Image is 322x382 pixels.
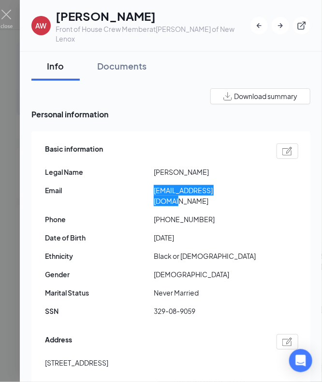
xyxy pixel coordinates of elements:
button: ArrowRight [272,17,289,34]
span: Email [45,185,154,196]
svg: ExternalLink [297,21,307,30]
span: Never Married [154,287,263,298]
span: Date of Birth [45,232,154,243]
span: Marital Status [45,287,154,298]
button: Download summary [210,88,310,104]
span: [STREET_ADDRESS] [45,357,108,368]
svg: ArrowLeftNew [254,21,264,30]
span: Legal Name [45,167,154,177]
div: Open Intercom Messenger [289,349,312,372]
button: ArrowLeftNew [250,17,268,34]
span: [PHONE_NUMBER] [154,214,263,225]
span: [PERSON_NAME] [154,167,263,177]
span: Basic information [45,143,103,159]
div: AW [36,21,47,30]
span: SSN [45,306,154,316]
span: [EMAIL_ADDRESS][DOMAIN_NAME] [154,185,263,206]
span: Phone [45,214,154,225]
h1: [PERSON_NAME] [56,8,250,24]
span: 329-08-9059 [154,306,263,316]
div: Info [41,60,70,72]
svg: ArrowRight [276,21,285,30]
div: Front of House Crew Member at [PERSON_NAME] of New Lenox [56,24,250,43]
span: [DEMOGRAPHIC_DATA] [154,269,263,280]
span: Personal information [31,108,310,120]
span: [DATE] [154,232,263,243]
div: Documents [97,60,146,72]
span: Ethnicity [45,251,154,261]
span: Download summary [234,91,297,101]
span: Address [45,334,72,350]
span: Gender [45,269,154,280]
span: Black or [DEMOGRAPHIC_DATA] [154,251,263,261]
button: ExternalLink [293,17,310,34]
